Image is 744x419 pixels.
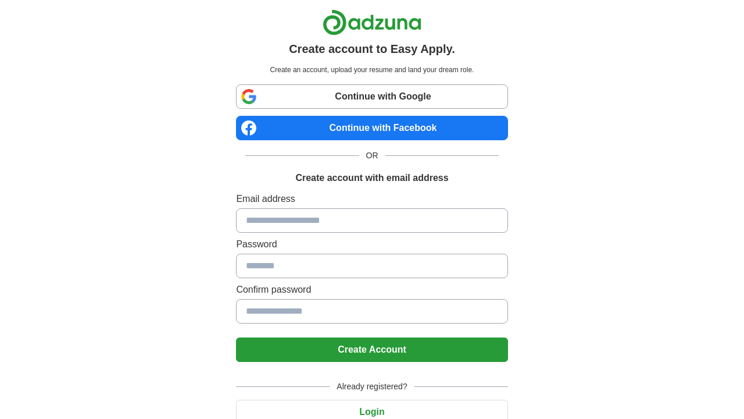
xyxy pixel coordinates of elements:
[236,283,507,297] label: Confirm password
[236,407,507,417] a: Login
[289,40,455,58] h1: Create account to Easy Apply.
[330,381,414,393] span: Already registered?
[238,65,505,75] p: Create an account, upload your resume and land your dream role.
[236,116,507,140] a: Continue with Facebook
[323,9,421,35] img: Adzuna logo
[295,171,448,185] h1: Create account with email address
[359,150,385,162] span: OR
[236,84,507,109] a: Continue with Google
[236,192,507,206] label: Email address
[236,237,507,251] label: Password
[236,338,507,362] button: Create Account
